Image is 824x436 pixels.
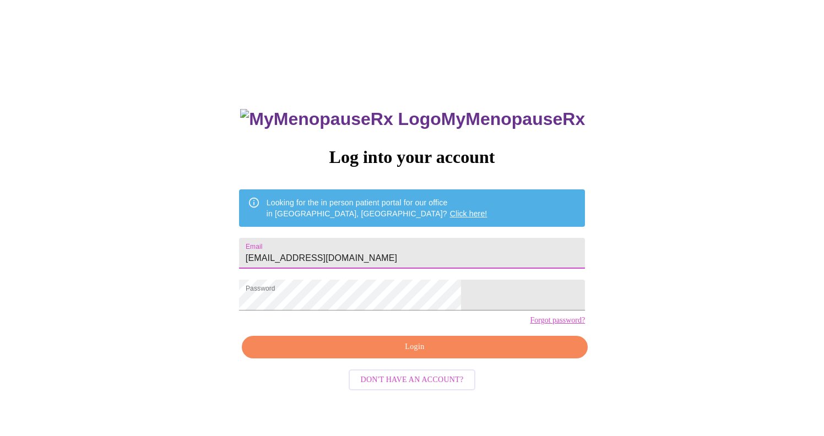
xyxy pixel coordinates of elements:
img: MyMenopauseRx Logo [240,109,441,129]
a: Forgot password? [530,316,585,325]
div: Looking for the in person patient portal for our office in [GEOGRAPHIC_DATA], [GEOGRAPHIC_DATA]? [267,193,487,224]
a: Click here! [450,209,487,218]
h3: MyMenopauseRx [240,109,585,129]
h3: Log into your account [239,147,585,167]
span: Login [254,340,575,354]
span: Don't have an account? [361,373,464,387]
button: Don't have an account? [349,369,476,391]
a: Don't have an account? [346,374,479,384]
button: Login [242,336,588,358]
